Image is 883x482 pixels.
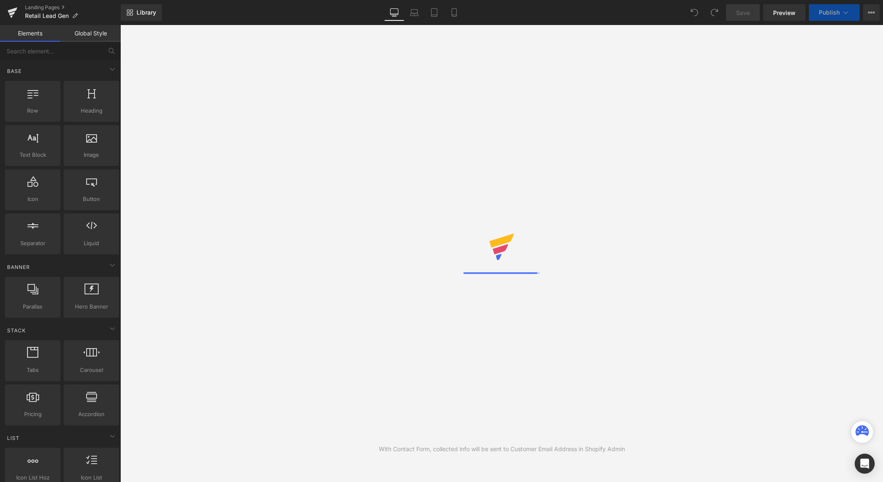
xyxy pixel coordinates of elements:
[773,8,796,17] span: Preview
[6,326,27,334] span: Stack
[137,9,156,16] span: Library
[736,8,750,17] span: Save
[66,106,117,115] span: Heading
[7,106,58,115] span: Row
[444,4,464,21] a: Mobile
[25,13,69,19] span: Retail Lead Gen
[25,4,121,11] a: Landing Pages
[6,434,20,442] span: List
[66,410,117,419] span: Accordion
[121,4,162,21] a: New Library
[763,4,806,21] a: Preview
[809,4,860,21] button: Publish
[66,302,117,311] span: Hero Banner
[66,473,117,482] span: Icon List
[7,302,58,311] span: Parallax
[706,4,723,21] button: Redo
[7,473,58,482] span: Icon List Hoz
[686,4,703,21] button: Undo
[7,410,58,419] span: Pricing
[7,151,58,159] span: Text Block
[6,67,22,75] span: Base
[379,444,625,454] div: With Contact Form, collected info will be sent to Customer Email Address in Shopify Admin
[424,4,444,21] a: Tablet
[863,4,880,21] button: More
[404,4,424,21] a: Laptop
[66,366,117,374] span: Carousel
[7,239,58,248] span: Separator
[7,195,58,203] span: Icon
[60,25,121,42] a: Global Style
[6,263,31,271] span: Banner
[7,366,58,374] span: Tabs
[66,195,117,203] span: Button
[66,151,117,159] span: Image
[855,454,875,474] div: Open Intercom Messenger
[66,239,117,248] span: Liquid
[819,9,840,16] span: Publish
[384,4,404,21] a: Desktop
